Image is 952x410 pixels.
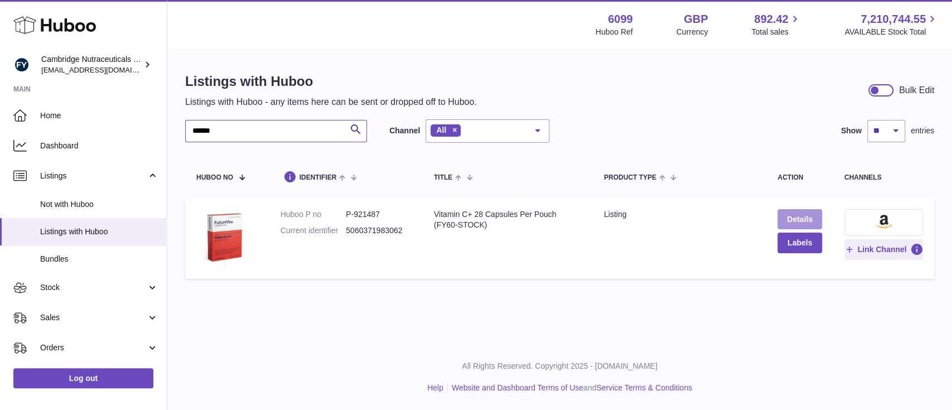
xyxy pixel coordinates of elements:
span: [EMAIL_ADDRESS][DOMAIN_NAME] [41,65,164,74]
span: Orders [40,343,147,353]
label: Channel [389,126,420,136]
span: Not with Huboo [40,199,158,210]
span: Bundles [40,254,158,264]
strong: 6099 [608,12,633,27]
p: All Rights Reserved. Copyright 2025 - [DOMAIN_NAME] [176,361,943,372]
div: Vitamin C+ 28 Capsules Per Pouch (FY60-STOCK) [434,209,582,230]
div: channels [844,174,923,181]
dd: P-921487 [346,209,412,220]
strong: GBP [684,12,708,27]
div: action [777,174,821,181]
span: Listings with Huboo [40,226,158,237]
div: Cambridge Nutraceuticals Ltd [41,54,142,75]
a: Help [427,383,443,392]
a: Service Terms & Conditions [596,383,692,392]
div: Huboo Ref [596,27,633,37]
h1: Listings with Huboo [185,73,477,90]
span: Sales [40,312,147,323]
span: Product Type [604,174,656,181]
button: Link Channel [844,239,923,259]
span: Total sales [751,27,801,37]
dt: Current identifier [281,225,346,236]
p: Listings with Huboo - any items here can be sent or dropped off to Huboo. [185,96,477,108]
span: title [434,174,452,181]
span: identifier [299,174,337,181]
label: Show [841,126,862,136]
div: listing [604,209,755,220]
li: and [448,383,692,393]
dt: Huboo P no [281,209,346,220]
img: internalAdmin-6099@internal.huboo.com [13,56,30,73]
span: All [436,126,446,134]
span: Stock [40,282,147,293]
span: 7,210,744.55 [861,12,926,27]
span: Listings [40,171,147,181]
span: AVAILABLE Stock Total [844,27,939,37]
a: 7,210,744.55 AVAILABLE Stock Total [844,12,939,37]
span: Home [40,110,158,121]
span: Dashboard [40,141,158,151]
span: Huboo no [196,174,233,181]
span: entries [911,126,934,136]
button: Labels [777,233,821,253]
a: Website and Dashboard Terms of Use [452,383,583,392]
div: Currency [676,27,708,37]
a: 892.42 Total sales [751,12,801,37]
a: Log out [13,368,153,388]
img: Vitamin C+ 28 Capsules Per Pouch (FY60-STOCK) [196,209,252,265]
img: amazon-small.png [876,215,892,228]
a: Details [777,209,821,229]
span: 892.42 [754,12,788,27]
div: Bulk Edit [899,84,934,97]
dd: 5060371983062 [346,225,412,236]
span: Link Channel [857,244,906,254]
